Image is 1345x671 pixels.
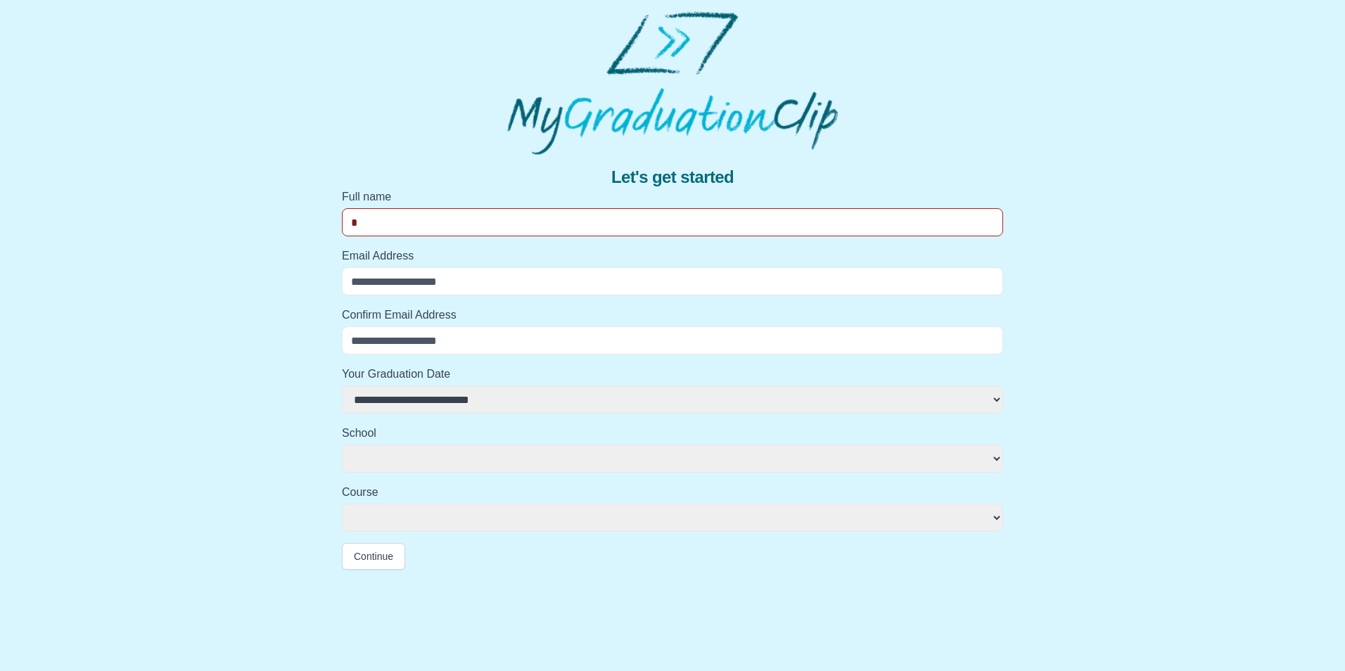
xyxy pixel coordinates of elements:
img: MyGraduationClip [507,11,838,155]
label: Course [342,484,1003,501]
label: Full name [342,188,1003,205]
span: Let's get started [611,166,734,188]
label: Confirm Email Address [342,307,1003,324]
label: School [342,425,1003,442]
button: Continue [342,543,405,570]
label: Your Graduation Date [342,366,1003,383]
label: Email Address [342,248,1003,264]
